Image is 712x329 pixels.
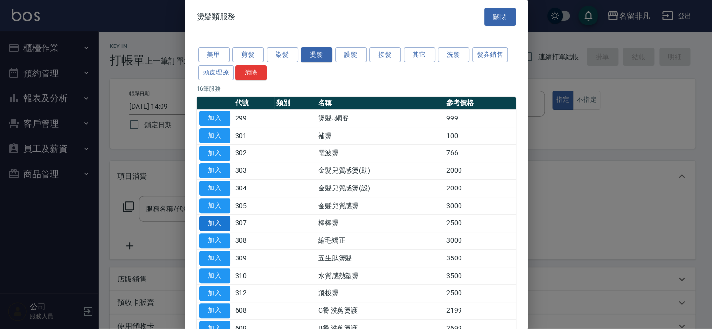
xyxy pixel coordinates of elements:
[316,284,444,302] td: 飛梭燙
[316,162,444,180] td: 金髮兒質感燙(助)
[233,284,275,302] td: 312
[444,144,516,162] td: 766
[316,267,444,284] td: 水質感熱塑燙
[444,250,516,267] td: 3500
[316,197,444,214] td: 金髮兒質感燙
[472,47,508,63] button: 髮券銷售
[199,233,230,248] button: 加入
[316,214,444,232] td: 棒棒燙
[197,12,236,22] span: 燙髮類服務
[316,232,444,250] td: 縮毛矯正
[444,97,516,110] th: 參考價格
[444,267,516,284] td: 3500
[233,144,275,162] td: 302
[233,302,275,320] td: 608
[198,47,230,63] button: 美甲
[301,47,332,63] button: 燙髮
[444,214,516,232] td: 2500
[233,110,275,127] td: 299
[233,197,275,214] td: 305
[316,250,444,267] td: 五生肽燙髮
[233,250,275,267] td: 309
[198,65,234,80] button: 頭皮理療
[274,97,316,110] th: 類別
[335,47,367,63] button: 護髮
[444,127,516,144] td: 100
[444,110,516,127] td: 999
[444,197,516,214] td: 3000
[232,47,264,63] button: 剪髮
[199,216,230,231] button: 加入
[438,47,469,63] button: 洗髮
[199,198,230,213] button: 加入
[233,267,275,284] td: 310
[316,97,444,110] th: 名稱
[444,302,516,320] td: 2199
[444,284,516,302] td: 2500
[199,181,230,196] button: 加入
[369,47,401,63] button: 接髮
[316,144,444,162] td: 電波燙
[235,65,267,80] button: 清除
[404,47,435,63] button: 其它
[316,302,444,320] td: C餐 洗剪燙護
[199,286,230,301] button: 加入
[484,8,516,26] button: 關閉
[233,127,275,144] td: 301
[233,180,275,197] td: 304
[267,47,298,63] button: 染髮
[233,232,275,250] td: 308
[316,180,444,197] td: 金髮兒質感燙(設)
[199,146,230,161] button: 加入
[199,303,230,318] button: 加入
[199,111,230,126] button: 加入
[199,128,230,143] button: 加入
[444,232,516,250] td: 3000
[233,97,275,110] th: 代號
[316,110,444,127] td: 燙髮..網客
[233,214,275,232] td: 307
[444,162,516,180] td: 2000
[199,268,230,283] button: 加入
[197,84,516,93] p: 16 筆服務
[316,127,444,144] td: 補燙
[444,180,516,197] td: 2000
[199,163,230,178] button: 加入
[199,251,230,266] button: 加入
[233,162,275,180] td: 303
